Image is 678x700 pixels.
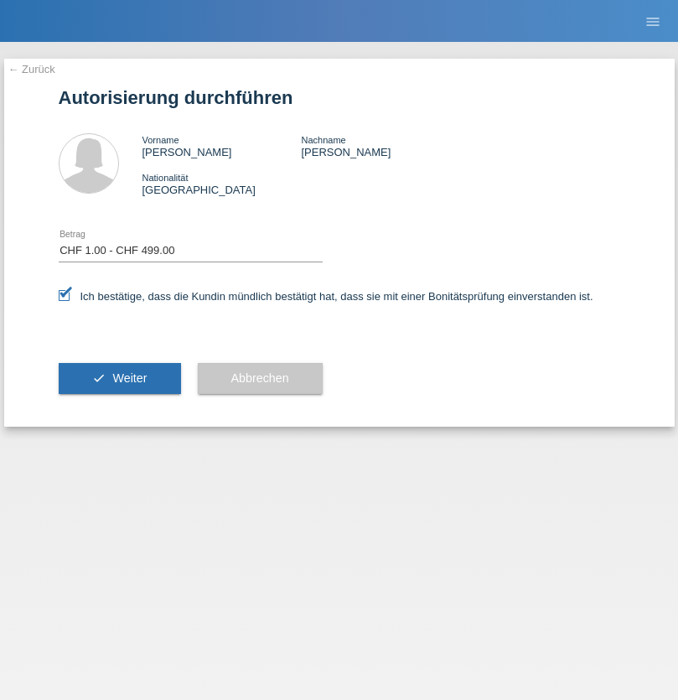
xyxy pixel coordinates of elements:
[644,13,661,30] i: menu
[301,133,460,158] div: [PERSON_NAME]
[142,171,302,196] div: [GEOGRAPHIC_DATA]
[8,63,55,75] a: ← Zurück
[142,173,189,183] span: Nationalität
[59,363,181,395] button: check Weiter
[142,133,302,158] div: [PERSON_NAME]
[231,371,289,385] span: Abbrechen
[112,371,147,385] span: Weiter
[142,135,179,145] span: Vorname
[59,290,593,303] label: Ich bestätige, dass die Kundin mündlich bestätigt hat, dass sie mit einer Bonitätsprüfung einvers...
[636,16,670,26] a: menu
[92,371,106,385] i: check
[198,363,323,395] button: Abbrechen
[59,87,620,108] h1: Autorisierung durchführen
[301,135,345,145] span: Nachname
